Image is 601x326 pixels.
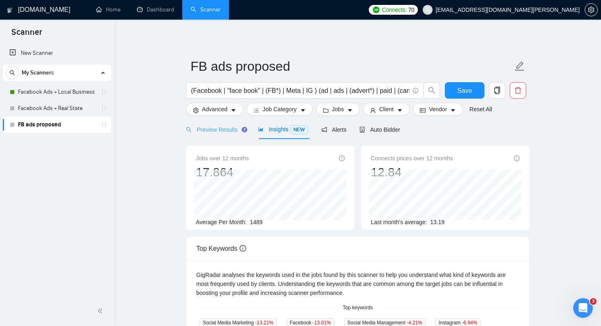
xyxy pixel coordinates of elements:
[359,126,400,133] span: Auto Bidder
[424,82,440,99] button: search
[9,45,105,61] a: New Scanner
[585,7,597,13] span: setting
[510,82,526,99] button: delete
[258,126,264,132] span: area-chart
[253,107,259,113] span: bars
[196,154,249,163] span: Jobs over 12 months
[196,164,249,180] div: 17.864
[101,105,107,112] span: holder
[316,103,360,116] button: folderJobscaret-down
[18,117,96,133] a: FB ads proposed
[290,125,308,134] span: NEW
[321,127,327,133] span: notification
[370,107,376,113] span: user
[429,105,447,114] span: Vendor
[137,6,174,13] a: dashboardDashboard
[5,26,49,43] span: Scanner
[573,298,593,318] iframe: Intercom live chat
[262,105,296,114] span: Job Category
[97,307,105,315] span: double-left
[7,4,13,17] img: logo
[462,320,478,326] span: -6.94 %
[425,7,431,13] span: user
[96,6,121,13] a: homeHome
[300,107,306,113] span: caret-down
[338,304,377,312] span: Top keywords
[379,105,394,114] span: Client
[191,6,221,13] a: searchScanner
[424,87,440,94] span: search
[445,82,484,99] button: Save
[255,320,274,326] span: -13.21 %
[373,7,379,13] img: upwork-logo.png
[489,82,505,99] button: copy
[3,45,111,61] li: New Scanner
[101,89,107,95] span: holder
[313,320,331,326] span: -13.01 %
[18,84,96,100] a: Facebook Ads + Local Business
[186,103,243,116] button: settingAdvancedcaret-down
[18,100,96,117] a: Facebook Ads + Real State
[191,56,513,76] input: Scanner name...
[186,127,192,133] span: search
[196,219,247,225] span: Average Per Month:
[450,107,456,113] span: caret-down
[258,126,308,133] span: Insights
[382,5,406,14] span: Connects:
[397,107,403,113] span: caret-down
[321,126,347,133] span: Alerts
[240,245,246,252] span: info-circle
[196,237,519,260] div: Top Keywords
[241,126,248,133] div: Tooltip anchor
[420,107,426,113] span: idcard
[339,155,345,161] span: info-circle
[196,270,519,297] div: GigRadar analyses the keywords used in the jobs found by this scanner to help you understand what...
[359,127,365,133] span: robot
[430,219,444,225] span: 13.19
[489,87,505,94] span: copy
[457,85,472,96] span: Save
[193,107,199,113] span: setting
[413,88,418,93] span: info-circle
[347,107,353,113] span: caret-down
[408,5,415,14] span: 70
[191,85,409,96] input: Search Freelance Jobs...
[585,7,598,13] a: setting
[202,105,227,114] span: Advanced
[363,103,410,116] button: userClientcaret-down
[514,155,520,161] span: info-circle
[469,105,492,114] a: Reset All
[6,66,19,79] button: search
[186,126,245,133] span: Preview Results
[407,320,422,326] span: -4.21 %
[585,3,598,16] button: setting
[101,121,107,128] span: holder
[231,107,236,113] span: caret-down
[413,103,463,116] button: idcardVendorcaret-down
[590,298,597,305] span: 3
[6,70,18,76] span: search
[250,219,262,225] span: 1489
[510,87,526,94] span: delete
[371,164,453,180] div: 12.84
[371,219,427,225] span: Last month's average:
[323,107,329,113] span: folder
[247,103,312,116] button: barsJob Categorycaret-down
[371,154,453,163] span: Connects prices over 12 months
[22,65,54,81] span: My Scanners
[332,105,344,114] span: Jobs
[514,61,525,72] span: edit
[3,65,111,133] li: My Scanners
